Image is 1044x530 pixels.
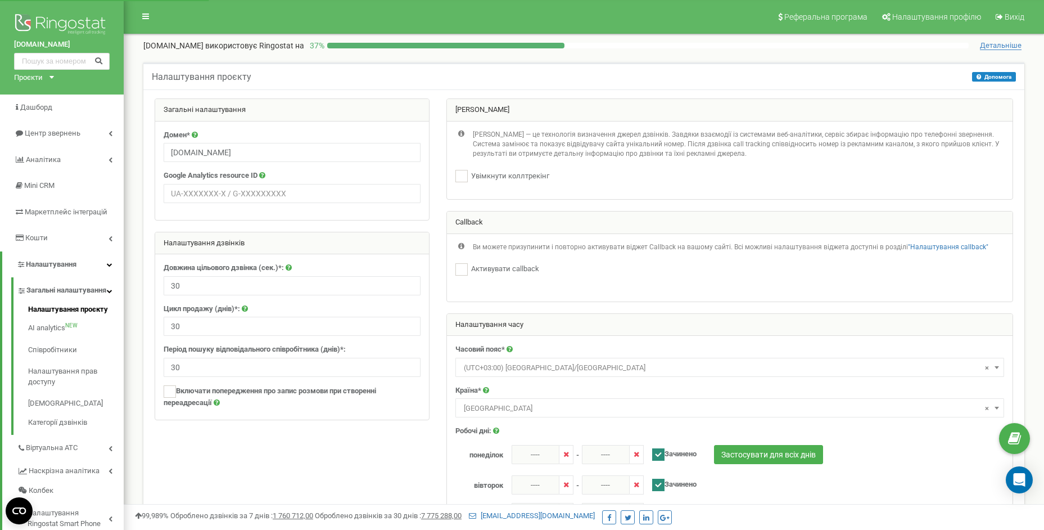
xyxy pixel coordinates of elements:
label: Зачинено [644,475,697,491]
span: × [985,401,989,416]
span: × [985,360,989,376]
span: Віртуальна АТС [26,443,78,453]
span: Mini CRM [24,181,55,190]
span: Загальні налаштування [26,285,106,296]
span: Маркетплейс інтеграцій [25,208,107,216]
label: Період пошуку відповідального співробітника (днів)*: [164,344,346,355]
a: [DOMAIN_NAME] [14,39,110,50]
a: Налаштування проєкту [28,304,124,318]
div: Загальні налаштування [155,99,429,122]
label: Цикл продажу (днів)*: [164,304,240,315]
label: Google Analytics resource ID [164,170,257,181]
label: Увімкнути коллтрекінг [468,171,549,182]
input: example.com [164,143,421,162]
div: Налаштування дзвінків [155,232,429,255]
label: Довжина цільового дзвінка (сек.)*: [164,263,284,273]
span: Ukraine [459,401,1000,416]
a: [EMAIL_ADDRESS][DOMAIN_NAME] [469,511,595,520]
button: Застосувати для всіх днів [714,445,823,464]
span: Реферальна програма [784,12,867,21]
label: Часовий пояс* [455,344,505,355]
u: 7 775 288,00 [421,511,462,520]
span: Ukraine [455,398,1004,417]
label: Зачинено [644,503,697,519]
p: Ви можете призупинити і повторно активувати віджет Callback на вашому сайті. Всі можливі налаштув... [473,242,988,252]
div: Open Intercom Messenger [1006,466,1033,493]
a: Колбек [17,481,124,501]
h5: Налаштування проєкту [152,72,251,82]
button: Допомога [972,72,1016,82]
a: Загальні налаштування [17,277,124,300]
label: Домен* [164,130,190,141]
span: Вихід [1005,12,1024,21]
a: Категорії дзвінків [28,415,124,428]
p: 37 % [304,40,327,51]
p: [PERSON_NAME] — це технологія визначення джерел дзвінків. Завдяки взаємодії із системами веб-анал... [473,130,1004,159]
a: AI analyticsNEW [28,317,124,339]
span: - [576,445,579,461]
label: понеділок [447,445,512,461]
label: Робочі дні: [455,426,491,437]
a: Співробітники [28,339,124,361]
span: 99,989% [135,511,169,520]
img: Ringostat logo [14,11,110,39]
label: вівторок [447,475,512,491]
span: Наскрізна аналітика [29,466,100,477]
a: Налаштування [2,251,124,278]
label: Включати попередження про запис розмови при створенні переадресації [164,385,421,408]
span: Оброблено дзвінків за 7 днів : [170,511,313,520]
span: (UTC+03:00) Europe/Kiev [455,358,1004,377]
u: 1 760 712,00 [273,511,313,520]
span: Детальніше [980,41,1022,50]
a: Наскрізна аналітика [17,458,124,481]
label: Зачинено [644,445,697,461]
div: [PERSON_NAME] [447,99,1013,122]
p: [DOMAIN_NAME] [143,40,304,51]
span: Центр звернень [25,129,80,137]
span: Дашборд [20,103,52,111]
span: - [576,503,579,519]
label: Країна* [455,385,481,396]
span: - [576,475,579,491]
div: Налаштування часу [447,314,1013,336]
input: UA-XXXXXXX-X / G-XXXXXXXXX [164,184,421,203]
span: Колбек [29,486,53,496]
input: Пошук за номером [14,53,110,70]
span: використовує Ringostat на [205,41,304,50]
button: Open CMP widget [6,497,33,524]
span: Оброблено дзвінків за 30 днів : [315,511,462,520]
a: "Налаштування callback" [908,243,988,251]
a: Віртуальна АТС [17,435,124,458]
span: (UTC+03:00) Europe/Kiev [459,360,1000,376]
span: Налаштування [26,260,76,268]
label: середа [447,503,512,519]
span: Кошти [25,233,48,242]
a: Налаштування прав доступу [28,361,124,393]
div: Callback [447,212,1013,234]
div: Проєкти [14,73,43,83]
span: Аналiтика [26,155,61,164]
span: Налаштування Ringostat Smart Phone [28,508,109,529]
a: [DEMOGRAPHIC_DATA] [28,393,124,415]
label: Активувати callback [468,264,539,275]
span: Налаштування профілю [892,12,981,21]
